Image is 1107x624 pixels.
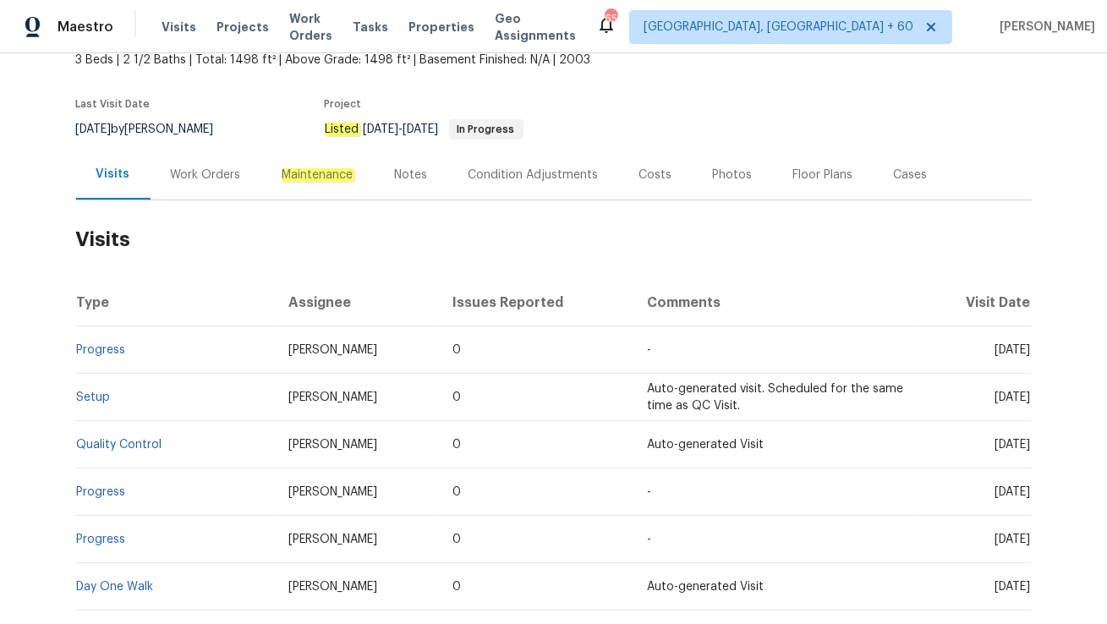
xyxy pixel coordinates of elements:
[282,168,354,182] em: Maintenance
[452,439,461,451] span: 0
[439,279,633,326] th: Issues Reported
[216,19,269,36] span: Projects
[995,486,1031,498] span: [DATE]
[995,439,1031,451] span: [DATE]
[644,19,913,36] span: [GEOGRAPHIC_DATA], [GEOGRAPHIC_DATA] + 60
[647,581,764,593] span: Auto-generated Visit
[408,19,474,36] span: Properties
[995,391,1031,403] span: [DATE]
[452,486,461,498] span: 0
[647,534,651,545] span: -
[452,581,461,593] span: 0
[647,383,903,412] span: Auto-generated visit. Scheduled for the same time as QC Visit.
[605,10,617,27] div: 655
[76,123,112,135] span: [DATE]
[894,167,928,183] div: Cases
[325,123,360,136] em: Listed
[76,119,234,140] div: by [PERSON_NAME]
[288,344,377,356] span: [PERSON_NAME]
[76,52,689,68] span: 3 Beds | 2 1/2 Baths | Total: 1498 ft² | Above Grade: 1498 ft² | Basement Finished: N/A | 2003
[288,391,377,403] span: [PERSON_NAME]
[76,200,1032,279] h2: Visits
[77,486,126,498] a: Progress
[77,391,111,403] a: Setup
[77,534,126,545] a: Progress
[171,167,241,183] div: Work Orders
[58,19,113,36] span: Maestro
[647,439,764,451] span: Auto-generated Visit
[995,344,1031,356] span: [DATE]
[77,581,154,593] a: Day One Walk
[288,534,377,545] span: [PERSON_NAME]
[452,534,461,545] span: 0
[452,344,461,356] span: 0
[288,439,377,451] span: [PERSON_NAME]
[452,391,461,403] span: 0
[713,167,753,183] div: Photos
[288,581,377,593] span: [PERSON_NAME]
[995,581,1031,593] span: [DATE]
[76,279,276,326] th: Type
[353,21,388,33] span: Tasks
[920,279,1031,326] th: Visit Date
[289,10,332,44] span: Work Orders
[275,279,439,326] th: Assignee
[451,124,522,134] span: In Progress
[364,123,439,135] span: -
[793,167,853,183] div: Floor Plans
[647,344,651,356] span: -
[469,167,599,183] div: Condition Adjustments
[96,166,130,183] div: Visits
[77,344,126,356] a: Progress
[395,167,428,183] div: Notes
[288,486,377,498] span: [PERSON_NAME]
[995,534,1031,545] span: [DATE]
[993,19,1095,36] span: [PERSON_NAME]
[633,279,920,326] th: Comments
[403,123,439,135] span: [DATE]
[77,439,162,451] a: Quality Control
[495,10,576,44] span: Geo Assignments
[364,123,399,135] span: [DATE]
[639,167,672,183] div: Costs
[647,486,651,498] span: -
[325,99,362,109] span: Project
[162,19,196,36] span: Visits
[76,99,151,109] span: Last Visit Date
